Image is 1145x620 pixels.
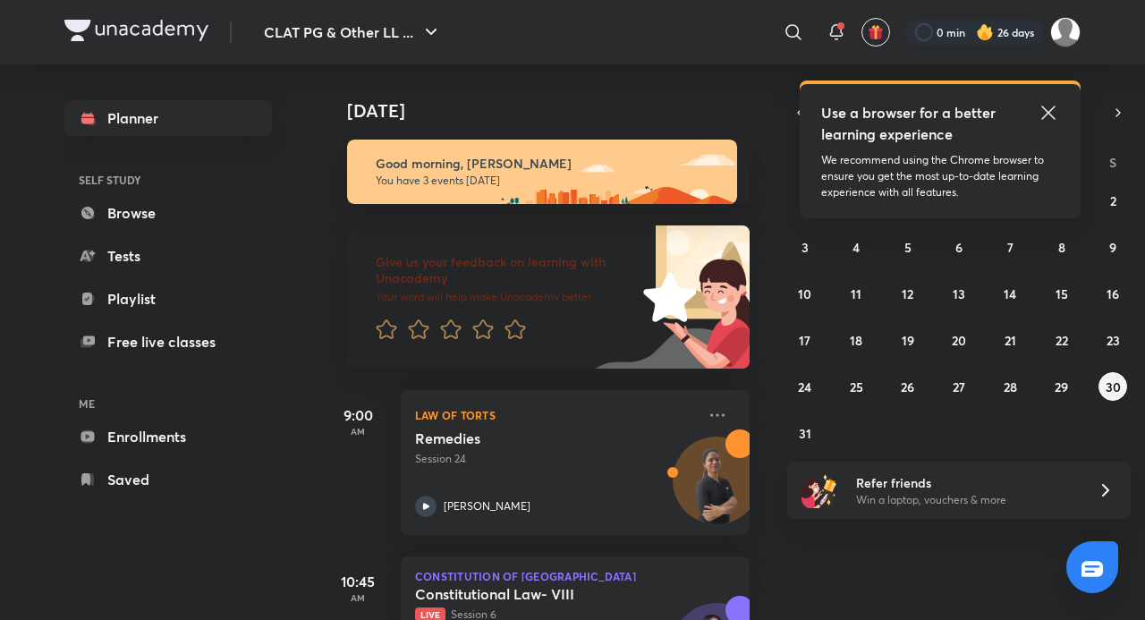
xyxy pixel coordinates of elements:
button: August 11, 2025 [842,279,870,308]
abbr: August 9, 2025 [1109,239,1116,256]
img: avatar [868,24,884,40]
h6: Give us your feedback on learning with Unacademy [376,254,637,286]
abbr: August 12, 2025 [902,285,913,302]
h5: Constitutional Law- VIII [415,585,638,603]
h5: Remedies [415,429,638,447]
abbr: August 31, 2025 [799,425,811,442]
a: Company Logo [64,20,208,46]
a: Planner [64,100,272,136]
button: August 18, 2025 [842,326,870,354]
img: Avatar [674,446,759,532]
abbr: August 22, 2025 [1056,332,1068,349]
button: August 31, 2025 [791,419,819,447]
button: August 29, 2025 [1047,372,1076,401]
img: referral [801,472,837,508]
button: August 22, 2025 [1047,326,1076,354]
abbr: August 11, 2025 [851,285,861,302]
p: Your word will help make Unacademy better [376,290,637,304]
abbr: August 16, 2025 [1107,285,1119,302]
img: streak [976,23,994,41]
abbr: Saturday [1109,154,1116,171]
abbr: August 3, 2025 [801,239,809,256]
a: Free live classes [64,324,272,360]
h5: 10:45 [322,571,394,592]
abbr: August 8, 2025 [1058,239,1065,256]
button: August 7, 2025 [996,233,1024,261]
button: August 21, 2025 [996,326,1024,354]
button: August 5, 2025 [894,233,922,261]
button: August 30, 2025 [1098,372,1127,401]
a: Enrollments [64,419,272,454]
abbr: August 26, 2025 [901,378,914,395]
button: August 20, 2025 [945,326,973,354]
p: [PERSON_NAME] [444,498,530,514]
h6: Good morning, [PERSON_NAME] [376,156,721,172]
p: You have 3 events [DATE] [376,174,721,188]
p: Law of Torts [415,404,696,426]
button: August 12, 2025 [894,279,922,308]
h4: [DATE] [347,100,768,122]
h5: Use a browser for a better learning experience [821,102,999,145]
button: CLAT PG & Other LL ... [253,14,453,50]
abbr: August 18, 2025 [850,332,862,349]
button: August 14, 2025 [996,279,1024,308]
button: August 10, 2025 [791,279,819,308]
button: August 24, 2025 [791,372,819,401]
button: August 8, 2025 [1047,233,1076,261]
p: Win a laptop, vouchers & more [856,492,1076,508]
img: Company Logo [64,20,208,41]
abbr: August 23, 2025 [1107,332,1120,349]
button: August 26, 2025 [894,372,922,401]
img: Adithyan [1050,17,1081,47]
abbr: August 24, 2025 [798,378,811,395]
abbr: August 13, 2025 [953,285,965,302]
abbr: August 17, 2025 [799,332,810,349]
button: August 19, 2025 [894,326,922,354]
abbr: August 7, 2025 [1007,239,1014,256]
img: feedback_image [582,225,750,369]
abbr: August 20, 2025 [952,332,966,349]
p: We recommend using the Chrome browser to ensure you get the most up-to-date learning experience w... [821,152,1059,200]
h5: 9:00 [322,404,394,426]
abbr: August 6, 2025 [955,239,963,256]
button: August 2, 2025 [1098,186,1127,215]
abbr: August 28, 2025 [1004,378,1017,395]
button: August 4, 2025 [842,233,870,261]
h6: SELF STUDY [64,165,272,195]
button: August 9, 2025 [1098,233,1127,261]
button: August 23, 2025 [1098,326,1127,354]
h6: ME [64,388,272,419]
a: Tests [64,238,272,274]
button: August 6, 2025 [945,233,973,261]
button: August 16, 2025 [1098,279,1127,308]
abbr: August 29, 2025 [1055,378,1068,395]
abbr: August 25, 2025 [850,378,863,395]
button: August 17, 2025 [791,326,819,354]
abbr: August 15, 2025 [1056,285,1068,302]
p: Constitution of [GEOGRAPHIC_DATA] [415,571,735,582]
h6: Refer friends [856,473,1076,492]
abbr: August 14, 2025 [1004,285,1016,302]
p: AM [322,592,394,603]
p: Session 24 [415,451,696,467]
abbr: August 21, 2025 [1005,332,1016,349]
a: Playlist [64,281,272,317]
button: August 13, 2025 [945,279,973,308]
button: August 25, 2025 [842,372,870,401]
button: August 15, 2025 [1047,279,1076,308]
button: August 27, 2025 [945,372,973,401]
abbr: August 30, 2025 [1106,378,1121,395]
abbr: August 2, 2025 [1110,192,1116,209]
abbr: August 4, 2025 [852,239,860,256]
abbr: August 27, 2025 [953,378,965,395]
button: August 3, 2025 [791,233,819,261]
abbr: August 19, 2025 [902,332,914,349]
abbr: August 10, 2025 [798,285,811,302]
img: morning [347,140,737,204]
button: avatar [861,18,890,47]
abbr: August 5, 2025 [904,239,912,256]
p: AM [322,426,394,437]
button: August 28, 2025 [996,372,1024,401]
a: Browse [64,195,272,231]
a: Saved [64,462,272,497]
